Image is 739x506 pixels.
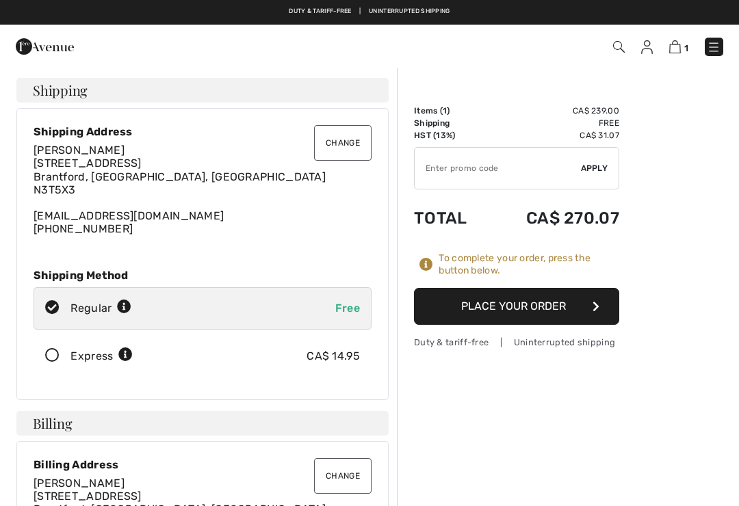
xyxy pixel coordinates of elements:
[439,252,619,277] div: To complete your order, press the button below.
[489,195,619,241] td: CA$ 270.07
[70,300,131,317] div: Regular
[335,302,360,315] span: Free
[34,269,372,282] div: Shipping Method
[414,288,619,325] button: Place Your Order
[314,458,372,494] button: Change
[16,39,74,52] a: 1ère Avenue
[414,117,489,129] td: Shipping
[489,105,619,117] td: CA$ 239.00
[34,222,133,235] a: [PHONE_NUMBER]
[414,105,489,117] td: Items ( )
[33,83,88,97] span: Shipping
[489,117,619,129] td: Free
[415,148,581,189] input: Promo code
[34,144,125,157] span: [PERSON_NAME]
[34,144,372,235] div: [EMAIL_ADDRESS][DOMAIN_NAME]
[641,40,653,54] img: My Info
[707,40,721,54] img: Menu
[307,348,360,364] div: CA$ 14.95
[669,38,688,55] a: 1
[669,40,681,53] img: Shopping Bag
[314,125,372,161] button: Change
[581,162,608,174] span: Apply
[70,348,133,364] div: Express
[34,477,125,490] span: [PERSON_NAME]
[34,157,326,196] span: [STREET_ADDRESS] Brantford, [GEOGRAPHIC_DATA], [GEOGRAPHIC_DATA] N3T5X3
[684,43,688,53] span: 1
[414,129,489,142] td: HST (13%)
[613,41,625,53] img: Search
[414,336,619,349] div: Duty & tariff-free | Uninterrupted shipping
[414,195,489,241] td: Total
[16,33,74,60] img: 1ère Avenue
[34,125,372,138] div: Shipping Address
[489,129,619,142] td: CA$ 31.07
[34,458,372,471] div: Billing Address
[33,416,72,430] span: Billing
[443,106,447,116] span: 1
